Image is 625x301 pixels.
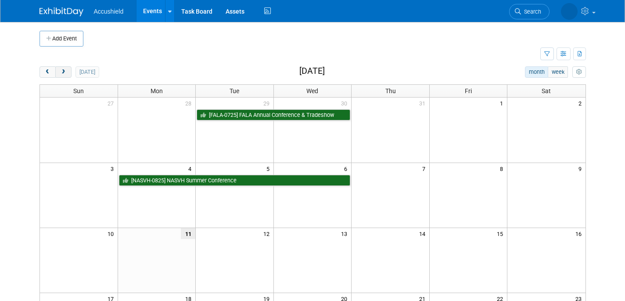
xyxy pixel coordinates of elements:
[509,4,550,19] a: Search
[521,8,541,15] span: Search
[230,87,239,94] span: Tue
[40,7,83,16] img: ExhibitDay
[548,66,568,78] button: week
[40,31,83,47] button: Add Event
[187,163,195,174] span: 4
[418,228,429,239] span: 14
[73,87,84,94] span: Sun
[575,228,585,239] span: 16
[572,66,585,78] button: myCustomButton
[343,163,351,174] span: 6
[262,98,273,109] span: 29
[576,69,582,75] i: Personalize Calendar
[151,87,163,94] span: Mon
[119,175,351,186] a: [NASVH-0825] NASVH Summer Conference
[197,109,350,121] a: [FALA-0725] FALA Annual Conference & Tradeshow
[340,98,351,109] span: 30
[499,98,507,109] span: 1
[421,163,429,174] span: 7
[184,98,195,109] span: 28
[418,98,429,109] span: 31
[40,66,56,78] button: prev
[55,66,72,78] button: next
[107,98,118,109] span: 27
[299,66,325,76] h2: [DATE]
[340,228,351,239] span: 13
[499,163,507,174] span: 8
[94,8,124,15] span: Accushield
[525,66,548,78] button: month
[181,228,195,239] span: 11
[75,66,99,78] button: [DATE]
[561,3,578,20] img: Peggy White
[542,87,551,94] span: Sat
[107,228,118,239] span: 10
[578,163,585,174] span: 9
[496,228,507,239] span: 15
[385,87,396,94] span: Thu
[262,228,273,239] span: 12
[266,163,273,174] span: 5
[110,163,118,174] span: 3
[306,87,318,94] span: Wed
[465,87,472,94] span: Fri
[578,98,585,109] span: 2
